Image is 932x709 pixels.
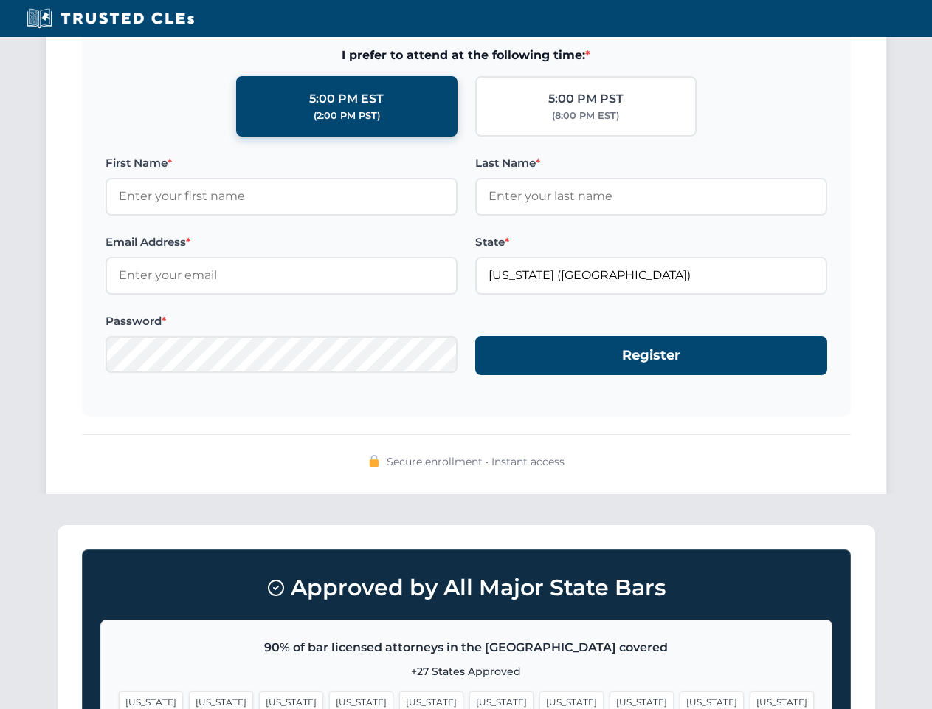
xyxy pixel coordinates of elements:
[475,257,827,294] input: Florida (FL)
[106,154,458,172] label: First Name
[552,109,619,123] div: (8:00 PM EST)
[314,109,380,123] div: (2:00 PM PST)
[119,663,814,679] p: +27 States Approved
[548,89,624,109] div: 5:00 PM PST
[22,7,199,30] img: Trusted CLEs
[119,638,814,657] p: 90% of bar licensed attorneys in the [GEOGRAPHIC_DATA] covered
[106,312,458,330] label: Password
[475,233,827,251] label: State
[475,336,827,375] button: Register
[106,46,827,65] span: I prefer to attend at the following time:
[106,257,458,294] input: Enter your email
[100,568,832,608] h3: Approved by All Major State Bars
[106,178,458,215] input: Enter your first name
[309,89,384,109] div: 5:00 PM EST
[387,453,565,470] span: Secure enrollment • Instant access
[475,178,827,215] input: Enter your last name
[368,455,380,467] img: 🔒
[475,154,827,172] label: Last Name
[106,233,458,251] label: Email Address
